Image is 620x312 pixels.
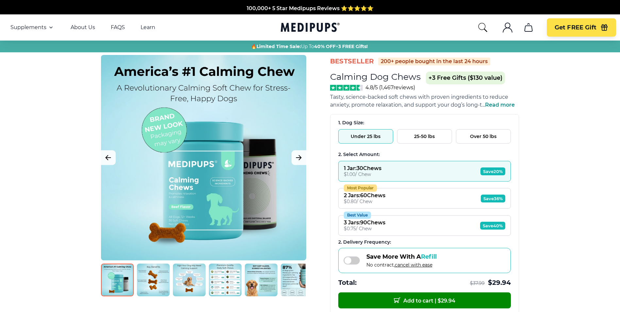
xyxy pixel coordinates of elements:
div: 1 Jar : 30 Chews [344,165,381,171]
span: Read more [485,102,515,108]
a: Learn [141,24,155,31]
span: 🔥 Up To + [251,43,368,50]
span: anxiety, promote relaxation, and support your dog’s long-t [330,102,482,108]
img: Calming Dog Chews | Natural Dog Supplements [137,264,170,296]
span: Tasty, science-backed soft chews with proven ingredients to reduce [330,94,508,100]
img: Calming Dog Chews | Natural Dog Supplements [245,264,277,296]
span: Get FREE Gift [555,24,596,31]
div: $ 0.80 / Chew [344,199,385,204]
a: FAQS [111,24,125,31]
a: About Us [71,24,95,31]
button: Add to cart | $29.94 [338,292,511,308]
span: $ 29.94 [488,278,511,287]
span: BestSeller [330,57,374,66]
img: Stars - 4.8 [330,85,363,91]
img: Calming Dog Chews | Natural Dog Supplements [209,264,242,296]
div: Most Popular [344,184,377,192]
span: Total: [338,278,357,287]
button: account [500,20,515,35]
span: Save 20% [480,167,505,175]
button: 25-50 lbs [397,129,452,144]
span: cancel with ease [395,262,432,268]
button: Over 50 lbs [456,129,511,144]
span: Add to cart | $ 29.94 [394,297,455,304]
span: 4.8/5 ( 1,467 reviews) [365,84,415,91]
div: Best Value [344,212,371,219]
button: search [478,22,488,33]
button: Supplements [10,24,55,31]
span: Supplements [10,24,46,31]
span: Save 36% [481,195,505,202]
span: Save 40% [480,222,505,230]
div: 2 Jars : 60 Chews [344,192,385,199]
button: Most Popular2 Jars:60Chews$0.80/ ChewSave36% [338,188,511,209]
div: $ 0.75 / Chew [344,226,385,232]
div: 3 Jars : 90 Chews [344,219,385,226]
button: Under 25 lbs [338,129,393,144]
span: $ 37.99 [470,280,485,286]
button: Next Image [292,150,306,165]
span: Made In The [GEOGRAPHIC_DATA] from domestic & globally sourced ingredients [201,7,419,13]
button: cart [521,20,536,35]
a: Medipups [281,21,340,35]
button: Best Value3 Jars:90Chews$0.75/ ChewSave40% [338,215,511,236]
div: 1. Dog Size: [338,120,511,126]
span: Refill [421,253,437,260]
span: 2 . Delivery Frequency: [338,239,391,245]
button: Get FREE Gift [547,18,616,37]
button: Previous Image [101,150,116,165]
span: +3 Free Gifts ($130 value) [426,72,505,84]
div: $ 1.00 / Chew [344,171,381,177]
span: ... [482,102,515,108]
img: Calming Dog Chews | Natural Dog Supplements [173,264,206,296]
img: Calming Dog Chews | Natural Dog Supplements [281,264,313,296]
h1: Calming Dog Chews [330,71,421,82]
span: No contract, [366,262,437,268]
div: 2. Select Amount: [338,151,511,158]
button: 1 Jar:30Chews$1.00/ ChewSave20% [338,161,511,182]
span: Save More With A [366,253,437,260]
img: Calming Dog Chews | Natural Dog Supplements [101,264,134,296]
div: 200+ people bought in the last 24 hours [378,58,490,65]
